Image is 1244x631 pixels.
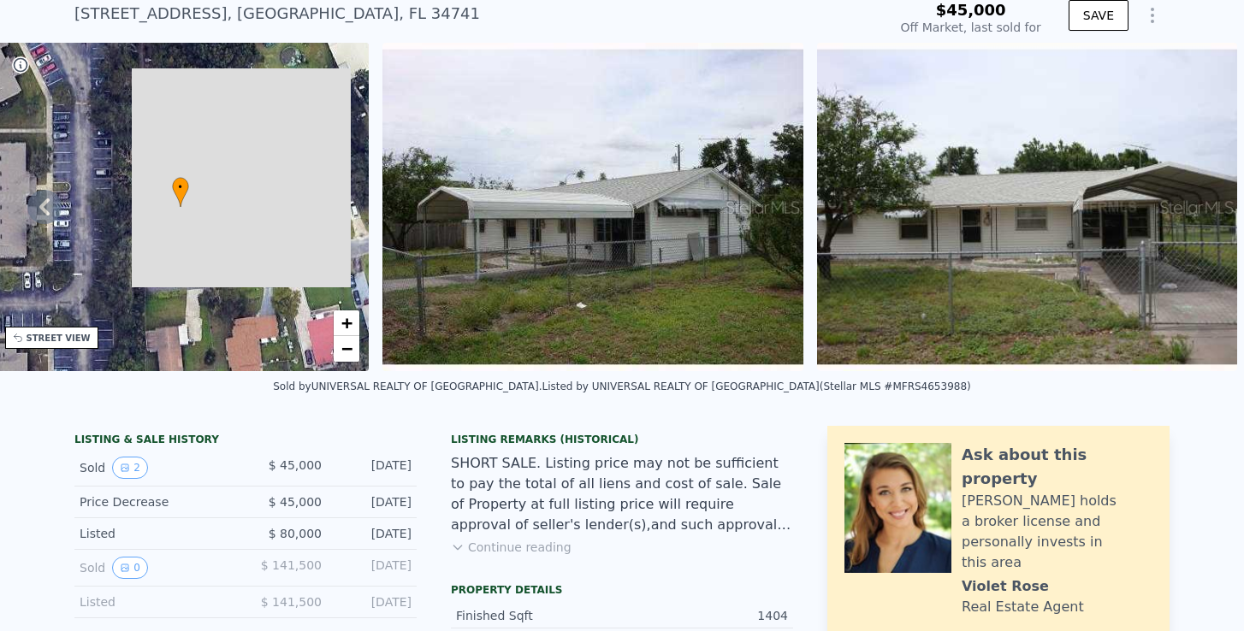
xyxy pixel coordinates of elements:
button: Continue reading [451,539,572,556]
span: − [341,338,352,359]
div: STREET VIEW [27,332,91,345]
div: [DATE] [335,457,412,479]
div: Finished Sqft [456,607,622,624]
div: [DATE] [335,525,412,542]
button: View historical data [112,557,148,579]
a: Zoom in [334,310,359,336]
div: Property details [451,583,793,597]
div: [PERSON_NAME] holds a broker license and personally invests in this area [962,491,1152,573]
div: Real Estate Agent [962,597,1084,617]
div: Listing Remarks (Historical) [451,433,793,446]
span: $45,000 [936,1,1006,19]
img: Sale: 47733724 Parcel: 46428649 [817,43,1238,371]
a: Zoom out [334,336,359,362]
div: Listed by UNIVERSAL REALTY OF [GEOGRAPHIC_DATA] (Stellar MLS #MFRS4653988) [542,380,970,392]
span: $ 45,000 [269,495,322,509]
div: [DATE] [335,557,412,579]
div: Off Market, last sold for [901,19,1041,36]
div: Listed [80,525,232,542]
div: Violet Rose [962,576,1049,597]
div: Sold by UNIVERSAL REALTY OF [GEOGRAPHIC_DATA] . [273,380,542,392]
div: • [172,177,189,207]
span: + [341,312,352,333]
div: [DATE] [335,493,412,510]
span: $ 141,500 [261,595,322,609]
button: View historical data [112,457,148,479]
div: Price Decrease [80,493,232,510]
div: SHORT SALE. Listing price may not be sufficient to pay the total of all liens and cost of sale. S... [451,453,793,535]
div: LISTING & SALE HISTORY [74,433,417,450]
img: Sale: 47733724 Parcel: 46428649 [382,43,803,371]
div: Ask about this property [962,443,1152,491]
span: $ 80,000 [269,527,322,540]
span: $ 45,000 [269,458,322,472]
div: [DATE] [335,593,412,610]
div: 1404 [622,607,788,624]
span: $ 141,500 [261,558,322,572]
div: Sold [80,457,232,479]
span: • [172,180,189,195]
div: Listed [80,593,232,610]
div: Sold [80,557,232,579]
div: [STREET_ADDRESS] , [GEOGRAPHIC_DATA] , FL 34741 [74,2,480,26]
